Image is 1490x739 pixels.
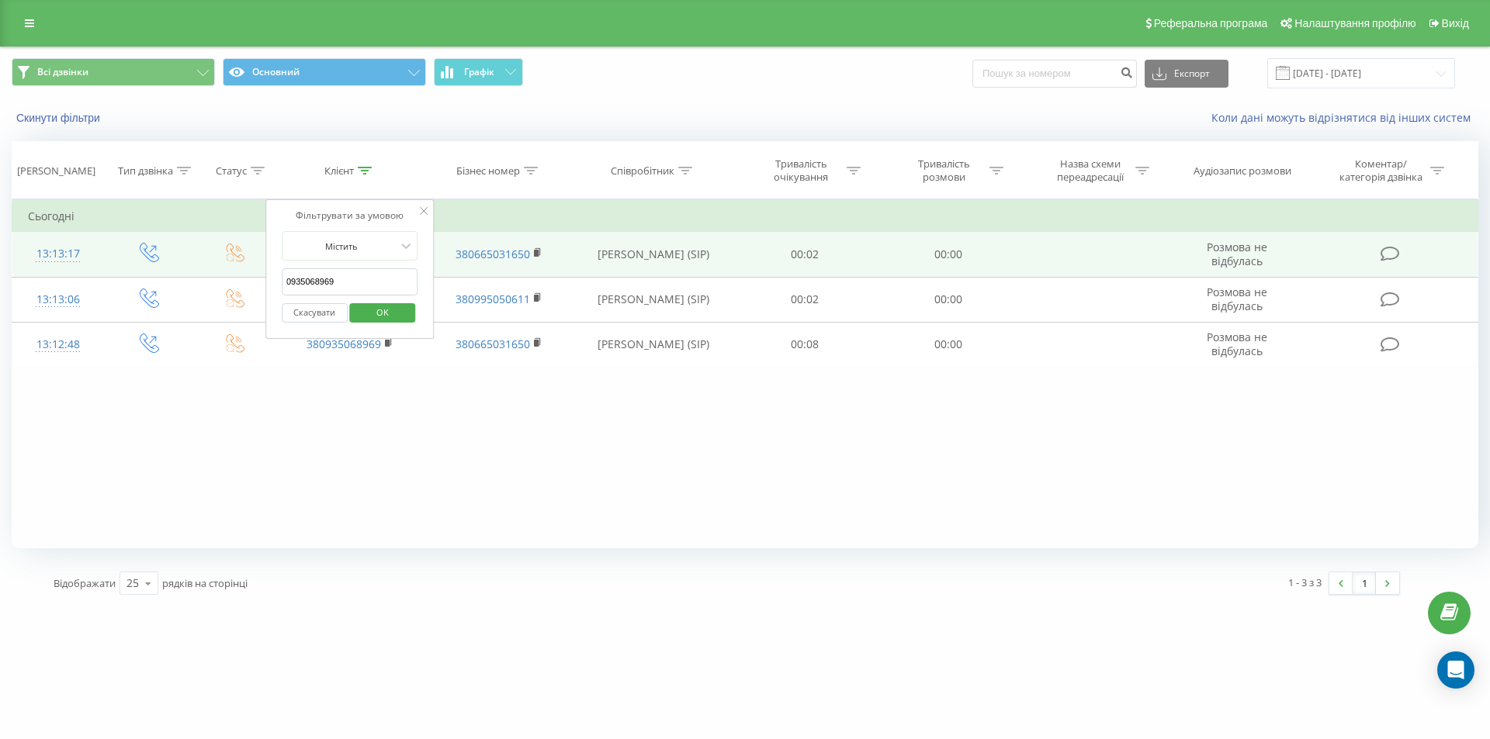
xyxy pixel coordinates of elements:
[37,66,88,78] span: Всі дзвінки
[1207,330,1267,358] span: Розмова не відбулась
[464,67,494,78] span: Графік
[1294,17,1415,29] span: Налаштування профілю
[17,164,95,178] div: [PERSON_NAME]
[456,247,530,261] a: 380665031650
[12,111,108,125] button: Скинути фільтри
[12,58,215,86] button: Всі дзвінки
[118,164,173,178] div: Тип дзвінка
[611,164,674,178] div: Співробітник
[282,268,418,295] input: Введіть значення
[28,285,88,315] div: 13:13:06
[733,232,876,277] td: 00:02
[324,164,354,178] div: Клієнт
[1207,240,1267,268] span: Розмова не відбулась
[28,239,88,269] div: 13:13:17
[434,58,523,86] button: Графік
[162,576,248,590] span: рядків на сторінці
[1194,164,1291,178] div: Аудіозапис розмови
[28,330,88,360] div: 13:12:48
[573,322,733,367] td: [PERSON_NAME] (SIP)
[350,303,416,323] button: OK
[903,157,986,184] div: Тривалість розмови
[1048,157,1131,184] div: Назва схеми переадресації
[1437,651,1474,689] div: Open Intercom Messenger
[126,575,139,591] div: 25
[733,322,876,367] td: 00:08
[972,60,1137,88] input: Пошук за номером
[307,337,381,351] a: 380935068969
[1336,157,1426,184] div: Коментар/категорія дзвінка
[876,277,1019,322] td: 00:00
[876,232,1019,277] td: 00:00
[1145,60,1228,88] button: Експорт
[216,164,247,178] div: Статус
[876,322,1019,367] td: 00:00
[573,277,733,322] td: [PERSON_NAME] (SIP)
[1207,285,1267,313] span: Розмова не відбулась
[456,337,530,351] a: 380665031650
[1353,572,1376,594] a: 1
[12,201,1478,232] td: Сьогодні
[573,232,733,277] td: [PERSON_NAME] (SIP)
[760,157,843,184] div: Тривалість очікування
[282,303,348,323] button: Скасувати
[733,277,876,322] td: 00:02
[54,576,116,590] span: Відображати
[223,58,426,86] button: Основний
[1442,17,1469,29] span: Вихід
[361,300,404,324] span: OK
[282,208,418,223] div: Фільтрувати за умовою
[1154,17,1268,29] span: Реферальна програма
[1211,110,1478,125] a: Коли дані можуть відрізнятися вiд інших систем
[456,292,530,306] a: 380995050611
[456,164,520,178] div: Бізнес номер
[1288,575,1322,590] div: 1 - 3 з 3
